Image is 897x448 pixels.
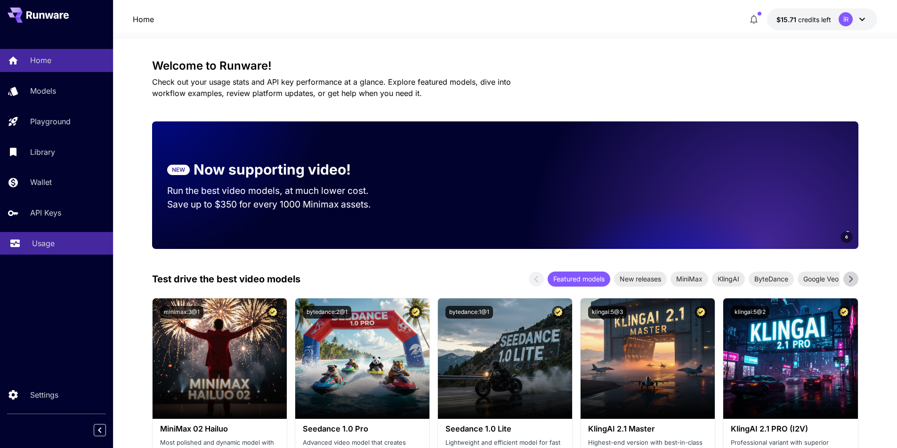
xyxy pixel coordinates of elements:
[30,85,56,96] p: Models
[798,272,844,287] div: Google Veo
[409,306,422,319] button: Certified Model – Vetted for best performance and includes a commercial license.
[30,207,61,218] p: API Keys
[581,298,715,419] img: alt
[588,306,627,319] button: klingai:5@3
[30,116,71,127] p: Playground
[438,298,572,419] img: alt
[30,176,52,188] p: Wallet
[548,274,610,284] span: Featured models
[588,424,707,433] h3: KlingAI 2.1 Master
[167,184,387,198] p: Run the best video models, at much lower cost.
[303,424,422,433] h3: Seedance 1.0 Pro
[731,424,850,433] h3: KlingAI 2.1 PRO (I2V)
[152,77,511,98] span: Check out your usage stats and API key performance at a glance. Explore featured models, dive int...
[133,14,154,25] a: Home
[152,59,858,72] h3: Welcome to Runware!
[30,55,51,66] p: Home
[267,306,279,319] button: Certified Model – Vetted for best performance and includes a commercial license.
[749,272,794,287] div: ByteDance
[548,272,610,287] div: Featured models
[776,15,831,24] div: $15.71468
[445,306,493,319] button: bytedance:1@1
[94,424,106,436] button: Collapse sidebar
[695,306,707,319] button: Certified Model – Vetted for best performance and includes a commercial license.
[839,12,853,26] div: İR
[614,272,667,287] div: New releases
[731,306,769,319] button: klingai:5@2
[671,272,708,287] div: MiniMax
[133,14,154,25] nav: breadcrumb
[838,306,850,319] button: Certified Model – Vetted for best performance and includes a commercial license.
[32,238,55,249] p: Usage
[845,233,848,240] span: 6
[101,422,113,439] div: Collapse sidebar
[445,424,565,433] h3: Seedance 1.0 Lite
[160,424,279,433] h3: MiniMax 02 Hailuo
[723,298,857,419] img: alt
[160,306,203,319] button: minimax:3@1
[153,298,287,419] img: alt
[295,298,429,419] img: alt
[30,146,55,158] p: Library
[749,274,794,284] span: ByteDance
[552,306,565,319] button: Certified Model – Vetted for best performance and includes a commercial license.
[30,389,58,400] p: Settings
[303,306,351,319] button: bytedance:2@1
[172,166,185,174] p: NEW
[167,198,387,211] p: Save up to $350 for every 1000 Minimax assets.
[671,274,708,284] span: MiniMax
[712,274,745,284] span: KlingAI
[798,16,831,24] span: credits left
[712,272,745,287] div: KlingAI
[776,16,798,24] span: $15.71
[614,274,667,284] span: New releases
[798,274,844,284] span: Google Veo
[194,159,351,180] p: Now supporting video!
[767,8,877,30] button: $15.71468İR
[152,272,300,286] p: Test drive the best video models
